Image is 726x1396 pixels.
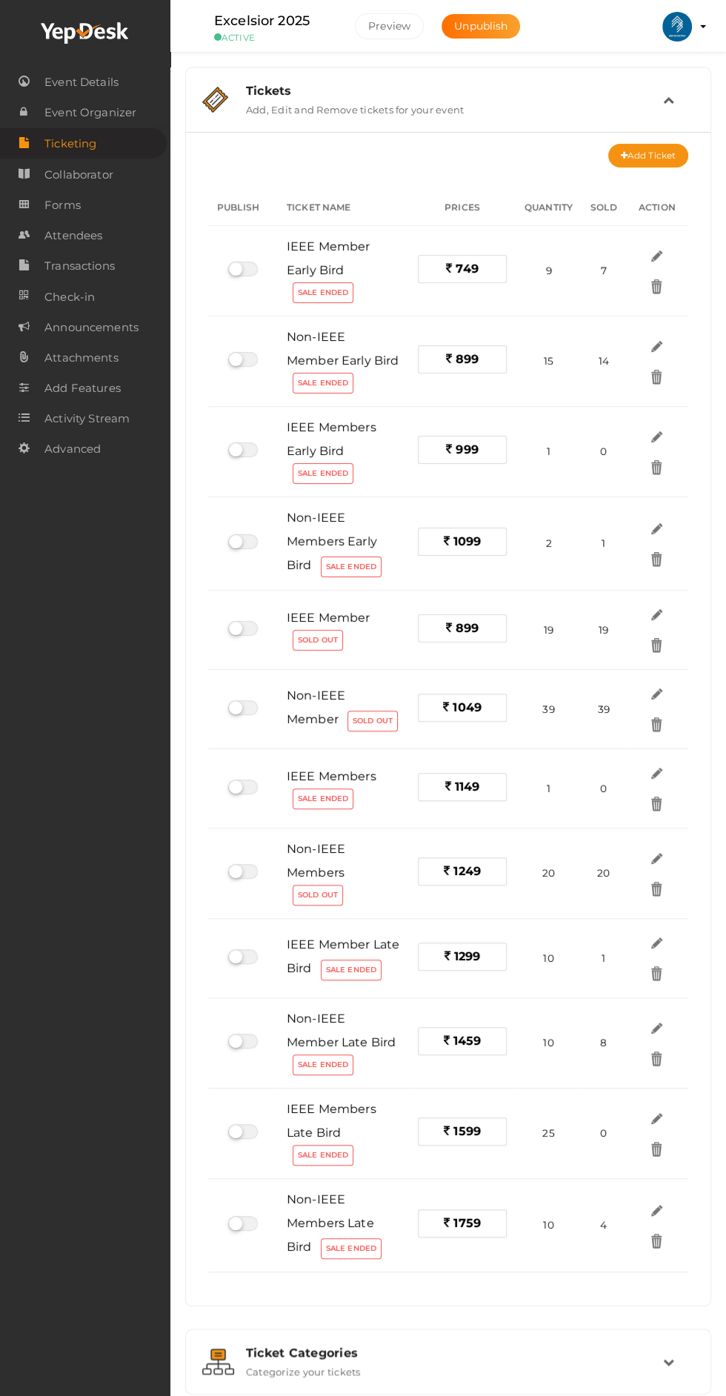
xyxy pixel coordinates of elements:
[547,782,550,794] span: 1
[649,279,665,294] img: delete.svg
[321,556,382,577] label: Sale Ended
[293,373,353,393] label: Sale Ended
[453,700,482,714] span: 1049
[246,1346,663,1360] div: Ticket Categories
[278,190,409,226] th: Ticket Name
[599,624,608,636] span: 19
[287,1102,376,1140] span: IEEE Members Late Bird
[287,420,376,458] span: IEEE Members Early Bird
[287,511,377,572] span: Non-IEEE Members Early Bird
[287,330,399,368] span: Non-IEEE Member Early Bird
[293,463,353,484] label: Sale Ended
[649,717,665,732] img: delete.svg
[516,190,582,226] th: Quantity
[287,769,376,783] span: IEEE Members
[293,885,343,905] label: Sold Out
[543,952,553,964] span: 10
[649,429,665,445] img: edit.svg
[542,703,554,715] span: 39
[293,1145,353,1166] label: Sale Ended
[545,265,551,276] span: 9
[44,160,113,190] span: Collaborator
[649,1111,665,1126] img: edit.svg
[602,537,605,549] span: 1
[601,265,607,276] span: 7
[543,1037,553,1048] span: 10
[649,339,665,354] img: edit.svg
[597,867,610,879] span: 20
[456,352,479,366] span: 899
[600,782,607,794] span: 0
[453,534,482,548] span: 1099
[649,796,665,811] img: delete.svg
[355,13,424,39] button: Preview
[44,434,101,464] span: Advanced
[44,313,139,342] span: Announcements
[545,537,551,549] span: 2
[287,611,370,625] span: IEEE Member
[453,864,481,878] span: 1249
[287,937,399,975] span: IEEE Member Late Bird
[287,842,345,880] span: Non-IEEE Members
[456,442,478,456] span: 999
[542,867,555,879] span: 20
[582,190,626,226] th: Sold
[454,19,507,33] span: Unpublish
[44,373,121,403] span: Add Features
[44,67,119,97] span: Event Details
[649,1203,665,1218] img: edit.svg
[649,1051,665,1066] img: delete.svg
[44,129,96,159] span: Ticketing
[602,952,605,964] span: 1
[453,1216,481,1230] span: 1759
[600,1127,607,1139] span: 0
[649,521,665,536] img: edit.svg
[246,98,464,116] label: Add, Edit and Remove tickets for your event
[649,686,665,702] img: edit.svg
[347,711,398,731] label: Sold Out
[246,84,663,98] div: Tickets
[649,551,665,567] img: delete.svg
[649,1020,665,1036] img: edit.svg
[649,1233,665,1249] img: delete.svg
[44,221,102,250] span: Attendees
[214,10,310,32] label: Excelsior 2025
[544,355,553,367] span: 15
[287,239,370,277] span: IEEE Member Early Bird
[600,1219,607,1231] span: 4
[44,98,136,127] span: Event Organizer
[626,190,688,226] th: Action
[44,190,81,220] span: Forms
[649,1141,665,1157] img: delete.svg
[293,788,353,809] label: Sale Ended
[649,459,665,475] img: delete.svg
[287,688,345,726] span: Non-IEEE Member
[649,248,665,264] img: edit.svg
[599,355,609,367] span: 14
[287,1192,374,1254] span: Non-IEEE Members Late Bird
[442,14,520,39] button: Unpublish
[321,1238,382,1259] label: Sale Ended
[598,703,610,715] span: 39
[44,282,95,312] span: Check-in
[600,1037,607,1048] span: 8
[193,1366,703,1380] a: Ticket Categories Categorize your tickets
[287,1011,396,1049] span: Non-IEEE Member Late Bird
[649,851,665,866] img: edit.svg
[246,1360,361,1377] label: Categorize your tickets
[202,87,228,113] img: ticket.svg
[649,881,665,897] img: delete.svg
[455,780,480,794] span: 1149
[454,949,481,963] span: 1299
[649,369,665,385] img: delete.svg
[409,190,516,226] th: Prices
[44,343,119,373] span: Attachments
[543,1219,553,1231] span: 10
[547,445,550,457] span: 1
[202,1349,234,1375] img: grouping.svg
[662,12,692,41] img: ACg8ocIlr20kWlusTYDilfQwsc9vjOYCKrm0LB8zShf3GP8Yo5bmpMCa=s100
[214,32,333,43] small: ACTIVE
[44,404,130,433] span: Activity Stream
[293,282,353,303] label: Sale Ended
[544,624,553,636] span: 19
